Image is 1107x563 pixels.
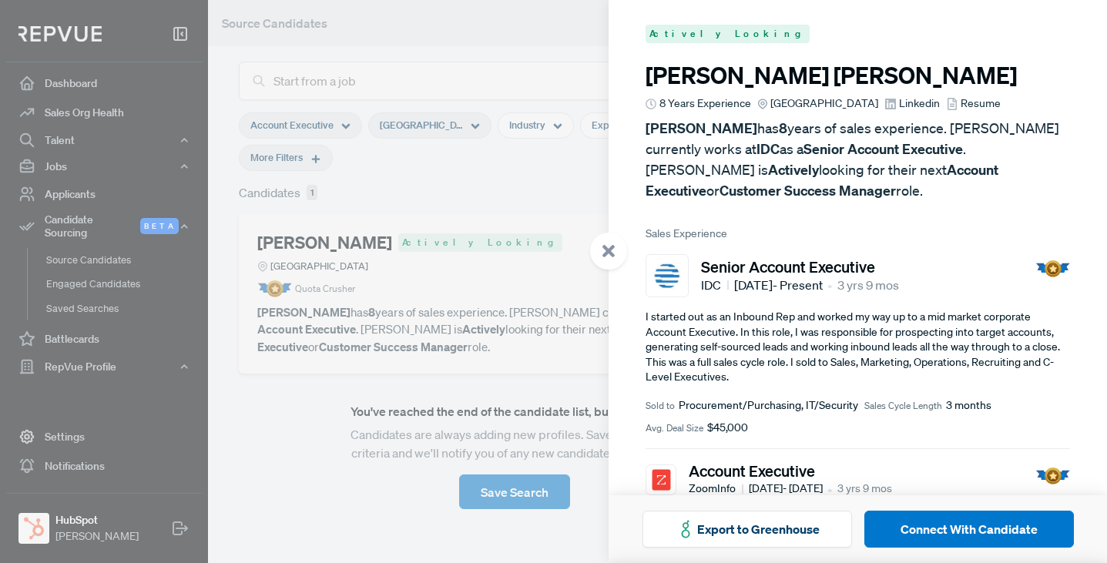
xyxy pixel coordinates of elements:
[659,96,751,112] span: 8 Years Experience
[649,258,685,293] img: IDC
[837,481,892,497] span: 3 yrs 9 mos
[646,399,675,413] span: Sold to
[827,276,832,294] article: •
[899,96,940,112] span: Linkedin
[646,310,1070,385] p: I started out as an Inbound Rep and worked my way up to a mid market corporate Account Executive....
[749,481,823,497] span: [DATE] - [DATE]
[1035,467,1070,484] img: Quota Badge
[679,397,858,414] span: Procurement/Purchasing, IT/Security
[827,480,832,498] article: •
[1035,260,1070,277] img: Quota Badge
[946,397,991,414] span: 3 months
[707,420,748,436] span: $45,000
[649,467,674,492] img: ZoomInfo
[803,140,963,158] strong: Senior Account Executive
[646,62,1070,89] h3: [PERSON_NAME] [PERSON_NAME]
[768,161,819,179] strong: Actively
[646,421,703,435] span: Avg. Deal Size
[642,511,852,548] button: Export to Greenhouse
[779,119,787,137] strong: 8
[646,119,757,137] strong: [PERSON_NAME]
[770,96,878,112] span: [GEOGRAPHIC_DATA]
[864,511,1074,548] button: Connect With Candidate
[884,96,940,112] a: Linkedin
[646,118,1070,201] p: has years of sales experience. [PERSON_NAME] currently works at as a . [PERSON_NAME] is looking f...
[946,96,1001,112] a: Resume
[720,182,896,199] strong: Customer Success Manager
[701,257,898,276] h5: Senior Account Executive
[689,481,743,497] span: ZoomInfo
[837,276,899,294] span: 3 yrs 9 mos
[646,226,1070,242] span: Sales Experience
[701,276,729,294] span: IDC
[734,276,823,294] span: [DATE] - Present
[646,25,810,43] span: Actively Looking
[756,140,780,158] strong: IDC
[689,461,891,480] h5: Account Executive
[864,399,942,413] span: Sales Cycle Length
[961,96,1001,112] span: Resume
